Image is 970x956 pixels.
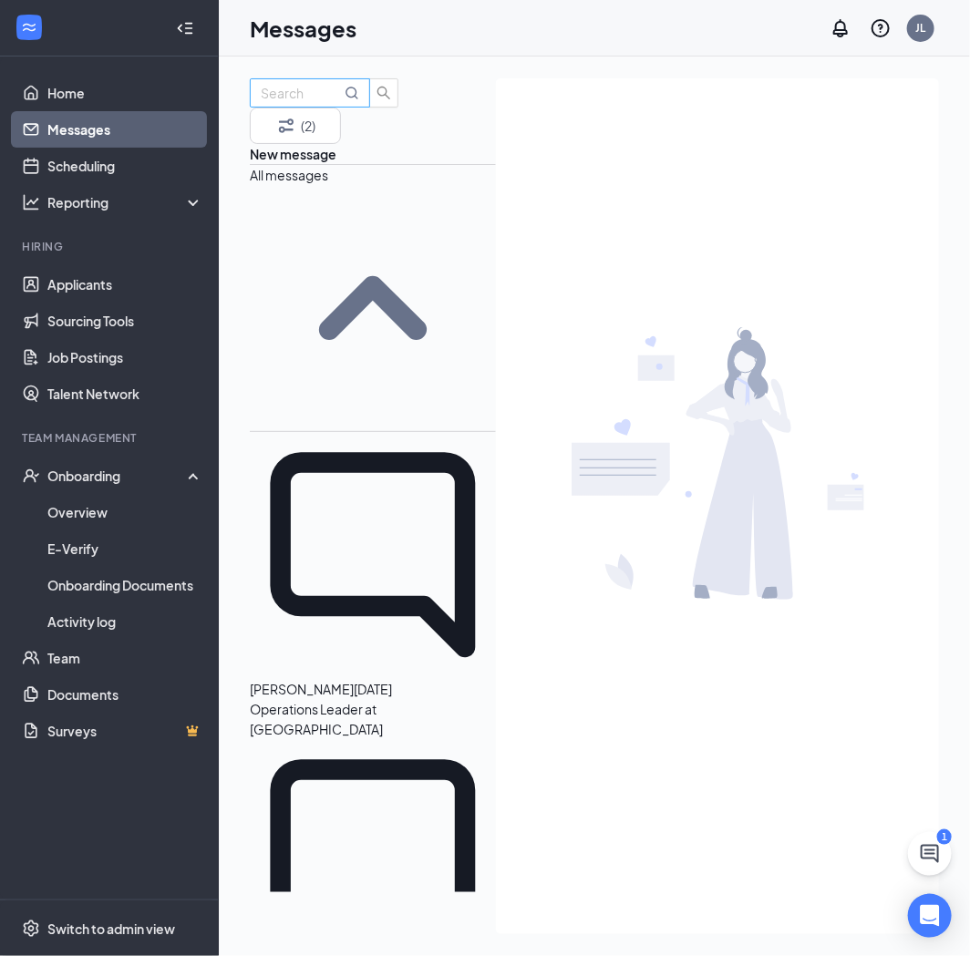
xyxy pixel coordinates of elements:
[22,193,40,211] svg: Analysis
[250,144,336,164] button: New message
[47,530,203,567] a: E-Verify
[250,167,328,183] span: All messages
[22,430,200,446] div: Team Management
[22,467,40,485] svg: UserCheck
[250,681,354,697] span: [PERSON_NAME]
[47,303,203,339] a: Sourcing Tools
[261,83,341,103] input: Search
[47,375,203,412] a: Talent Network
[22,920,40,938] svg: Settings
[47,339,203,375] a: Job Postings
[47,75,203,111] a: Home
[919,843,941,865] svg: ChatActive
[908,894,952,938] div: Open Intercom Messenger
[47,266,203,303] a: Applicants
[47,920,175,938] div: Switch to admin view
[250,432,496,678] svg: ChatInactive
[275,115,297,137] svg: Filter
[47,193,204,211] div: Reporting
[250,699,496,739] p: Operations Leader at [GEOGRAPHIC_DATA]
[47,148,203,184] a: Scheduling
[47,567,203,603] a: Onboarding Documents
[908,832,952,876] button: ChatActive
[250,108,341,144] button: Filter (2)
[47,494,203,530] a: Overview
[176,19,194,37] svg: Collapse
[916,20,926,36] div: JL
[47,111,203,148] a: Messages
[370,86,397,100] span: search
[20,18,38,36] svg: WorkstreamLogo
[345,86,359,100] svg: MagnifyingGlass
[369,78,398,108] button: search
[250,185,496,431] svg: SmallChevronUp
[870,17,892,39] svg: QuestionInfo
[47,640,203,676] a: Team
[22,239,200,254] div: Hiring
[830,17,851,39] svg: Notifications
[937,829,952,845] div: 1
[47,467,188,485] div: Onboarding
[47,603,203,640] a: Activity log
[354,679,392,699] p: [DATE]
[47,713,203,749] a: SurveysCrown
[47,676,203,713] a: Documents
[250,13,356,44] h1: Messages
